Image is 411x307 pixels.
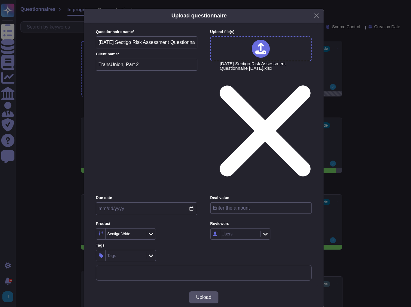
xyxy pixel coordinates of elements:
label: Reviewers [210,222,312,226]
button: Upload [189,291,219,303]
div: Sectigo Wide [107,232,130,236]
label: Product [96,222,197,226]
span: Upload [196,295,212,300]
input: Enter the amount [210,202,312,214]
div: Users [222,232,233,236]
button: Close [312,11,321,20]
div: Tags [107,253,116,258]
label: Deal value [210,196,312,200]
span: Upload file (s) [210,29,234,34]
label: Client name [96,52,197,56]
label: Tags [96,244,197,247]
label: Questionnaire name [96,30,197,34]
label: Due date [96,196,197,200]
input: Enter questionnaire name [96,36,197,48]
input: Due date [96,202,197,215]
h5: Upload questionnaire [171,12,227,20]
input: Enter company name of the client [96,59,197,71]
span: [DATE] Sectigo Risk Assessment Questionnaire [DATE].xlsx [220,61,311,192]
